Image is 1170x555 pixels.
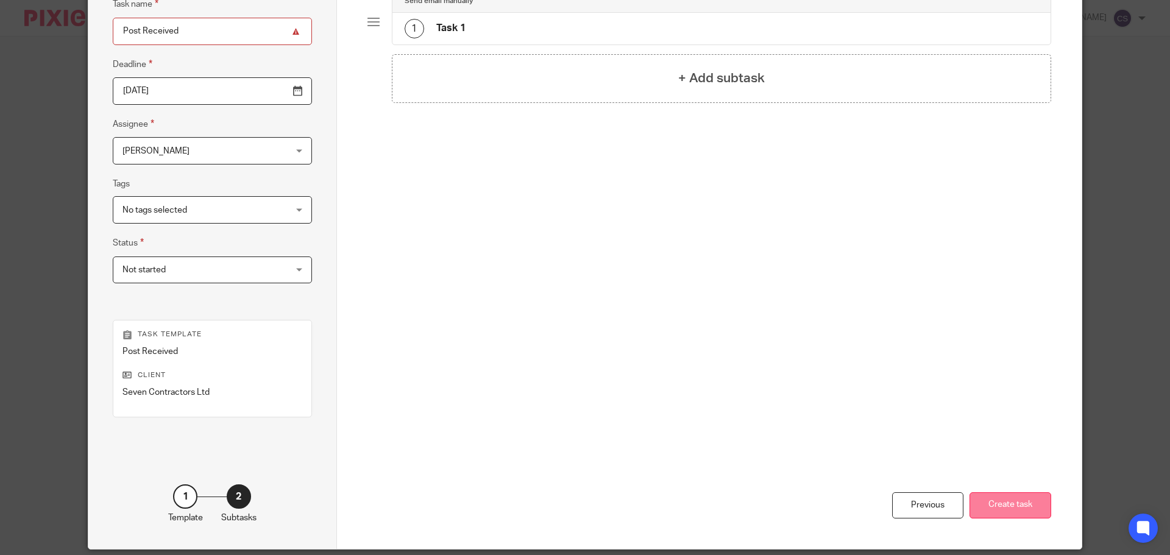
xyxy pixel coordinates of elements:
input: Task name [113,18,312,45]
div: 2 [227,484,251,509]
span: No tags selected [122,206,187,214]
button: Create task [970,492,1051,518]
h4: Task 1 [436,22,466,35]
label: Status [113,236,144,250]
div: 1 [405,19,424,38]
label: Tags [113,178,130,190]
p: Post Received [122,345,302,358]
span: Not started [122,266,166,274]
div: 1 [173,484,197,509]
p: Seven Contractors Ltd [122,386,302,398]
h4: + Add subtask [678,69,765,88]
label: Deadline [113,57,152,71]
input: Pick a date [113,77,312,105]
p: Client [122,370,302,380]
p: Template [168,512,203,524]
label: Assignee [113,117,154,131]
div: Previous [892,492,963,518]
p: Subtasks [221,512,257,524]
p: Task template [122,330,302,339]
span: [PERSON_NAME] [122,147,190,155]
